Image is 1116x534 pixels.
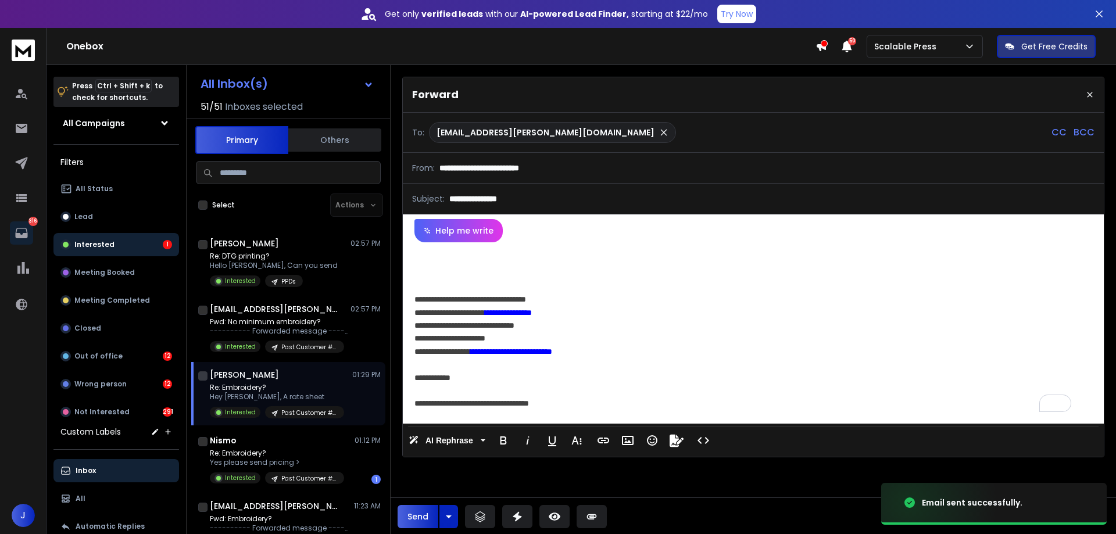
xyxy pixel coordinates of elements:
button: Underline (Ctrl+U) [541,429,563,452]
button: Try Now [717,5,756,23]
h3: Inboxes selected [225,100,303,114]
p: From: [412,162,435,174]
button: Not Interested291 [53,400,179,424]
p: Re: DTG printing? [210,252,338,261]
button: All Status [53,177,179,200]
span: Ctrl + Shift + k [95,79,152,92]
p: All [76,494,85,503]
p: Interested [74,240,115,249]
p: Scalable Press [874,41,941,52]
p: Out of office [74,352,123,361]
p: [EMAIL_ADDRESS][PERSON_NAME][DOMAIN_NAME] [437,127,654,138]
button: All [53,487,179,510]
h1: [PERSON_NAME] [210,238,279,249]
h1: All Campaigns [63,117,125,129]
p: Past Customer #2 (SP) [281,408,337,417]
h1: Onebox [66,40,815,53]
p: Interested [225,408,256,417]
button: Emoticons [641,429,663,452]
h3: Custom Labels [60,426,121,438]
p: Get Free Credits [1021,41,1088,52]
label: Select [212,200,235,210]
button: Closed [53,317,179,340]
p: PPDs [281,277,296,286]
span: 50 [848,37,856,45]
p: To: [412,127,424,138]
p: Inbox [76,466,96,475]
button: More Text [566,429,588,452]
p: Press to check for shortcuts. [72,80,163,103]
button: Wrong person12 [53,372,179,396]
button: AI Rephrase [406,429,488,452]
button: Meeting Booked [53,261,179,284]
p: BCC [1074,126,1094,139]
button: Bold (Ctrl+B) [492,429,514,452]
strong: AI-powered Lead Finder, [520,8,629,20]
p: Forward [412,87,459,103]
span: AI Rephrase [423,436,475,446]
p: 01:12 PM [355,436,381,445]
p: 316 [28,217,38,226]
button: Others [288,127,381,153]
p: Past Customer #2 (SP) [281,474,337,483]
span: 51 / 51 [201,100,223,114]
button: Signature [666,429,688,452]
p: 02:57 PM [350,304,381,314]
p: 02:57 PM [350,239,381,248]
p: Past Customer #2 (SP) [281,343,337,352]
div: To enrich screen reader interactions, please activate Accessibility in Grammarly extension settings [403,242,1104,424]
button: Primary [195,126,288,154]
div: Email sent successfully. [922,497,1022,508]
button: Lead [53,205,179,228]
h3: Filters [53,154,179,170]
p: 11:23 AM [354,501,381,511]
div: 12 [163,379,172,389]
button: Out of office12 [53,345,179,368]
p: Re: Embroidery? [210,449,344,458]
button: Italic (Ctrl+I) [517,429,539,452]
a: 316 [10,221,33,245]
p: Fwd: Embroidery? [210,514,349,524]
p: Interested [225,277,256,285]
p: Try Now [721,8,753,20]
p: Hello [PERSON_NAME], Can you send [210,261,338,270]
button: Insert Image (Ctrl+P) [617,429,639,452]
p: Closed [74,324,101,333]
p: Lead [74,212,93,221]
button: Help me write [414,219,503,242]
h1: [EMAIL_ADDRESS][PERSON_NAME][DOMAIN_NAME] [210,500,338,512]
p: Meeting Booked [74,268,135,277]
strong: verified leads [421,8,483,20]
p: Meeting Completed [74,296,150,305]
button: Get Free Credits [997,35,1096,58]
h1: Nismo [210,435,237,446]
p: Not Interested [74,407,130,417]
p: ---------- Forwarded message --------- From: [PERSON_NAME] [210,327,349,336]
button: Inbox [53,459,179,482]
p: Re: Embroidery? [210,383,344,392]
p: 01:29 PM [352,370,381,379]
button: Code View [692,429,714,452]
p: Subject: [412,193,445,205]
p: Get only with our starting at $22/mo [385,8,708,20]
p: CC [1051,126,1067,139]
button: J [12,504,35,527]
div: 1 [163,240,172,249]
button: All Inbox(s) [191,72,383,95]
p: Interested [225,342,256,351]
div: 12 [163,352,172,361]
button: Interested1 [53,233,179,256]
button: All Campaigns [53,112,179,135]
div: 291 [163,407,172,417]
button: Insert Link (Ctrl+K) [592,429,614,452]
p: ---------- Forwarded message --------- From: [PERSON_NAME] [210,524,349,533]
h1: [EMAIL_ADDRESS][PERSON_NAME][DOMAIN_NAME] [210,303,338,315]
button: Meeting Completed [53,289,179,312]
p: All Status [76,184,113,193]
p: Interested [225,474,256,482]
h1: [PERSON_NAME] [210,369,279,381]
p: Wrong person [74,379,127,389]
p: Automatic Replies [76,522,145,531]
